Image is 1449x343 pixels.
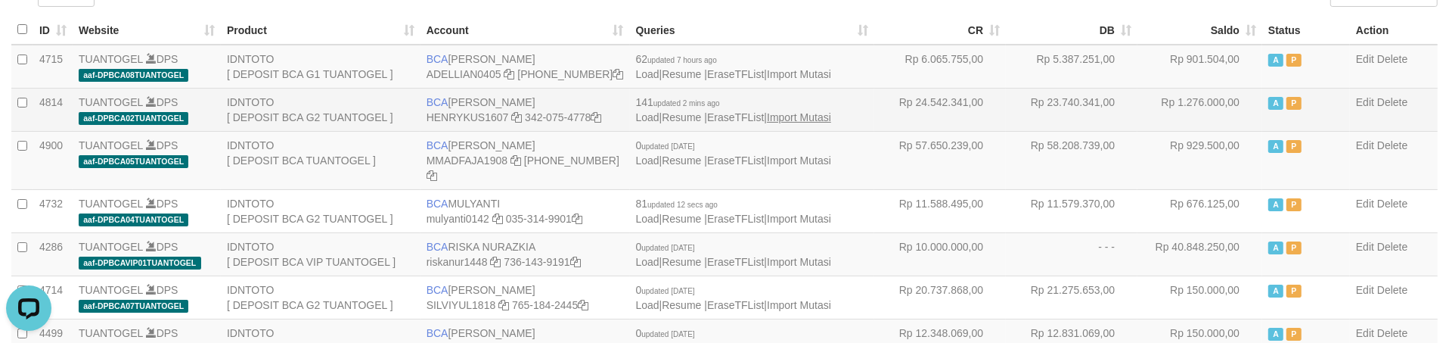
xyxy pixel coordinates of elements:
span: Active [1268,97,1283,110]
td: 4900 [33,131,73,189]
span: | | | [636,96,831,123]
a: EraseTFList [707,68,764,80]
span: Active [1268,285,1283,298]
a: Copy 4062282031 to clipboard [427,170,437,182]
a: Copy HENRYKUS1607 to clipboard [511,111,522,123]
td: Rp 901.504,00 [1137,45,1262,89]
span: | | | [636,284,831,311]
a: TUANTOGEL [79,327,143,339]
a: Resume [662,111,701,123]
a: Load [636,213,659,225]
span: Paused [1286,54,1302,67]
a: Resume [662,213,701,225]
a: Delete [1377,241,1407,253]
a: Delete [1377,53,1407,65]
span: 0 [636,284,695,296]
span: aaf-DPBCA08TUANTOGEL [79,69,188,82]
span: updated 7 hours ago [647,56,717,64]
a: Copy 0353149901 to clipboard [572,213,582,225]
th: Status [1262,15,1350,45]
span: 62 [636,53,717,65]
span: Active [1268,198,1283,211]
a: Copy MMADFAJA1908 to clipboard [510,154,521,167]
span: aaf-DPBCAVIP01TUANTOGEL [79,257,201,270]
td: Rp 20.737.868,00 [874,276,1006,319]
td: Rp 676.125,00 [1137,189,1262,232]
a: EraseTFList [707,111,764,123]
a: EraseTFList [707,299,764,311]
td: MULYANTI 035-314-9901 [420,189,630,232]
a: Delete [1377,139,1407,151]
a: TUANTOGEL [79,53,143,65]
th: Saldo: activate to sort column ascending [1137,15,1262,45]
td: Rp 58.208.739,00 [1006,131,1137,189]
td: Rp 24.542.341,00 [874,88,1006,131]
a: Import Mutasi [767,213,831,225]
td: 4814 [33,88,73,131]
td: Rp 11.579.370,00 [1006,189,1137,232]
td: Rp 6.065.755,00 [874,45,1006,89]
span: Active [1268,328,1283,341]
th: ID: activate to sort column ascending [33,15,73,45]
a: Copy riskanur1448 to clipboard [491,256,501,268]
a: TUANTOGEL [79,241,143,253]
span: updated [DATE] [641,142,694,151]
a: Edit [1356,327,1374,339]
a: Copy ADELLIAN0405 to clipboard [504,68,514,80]
td: 4714 [33,276,73,319]
td: Rp 21.275.653,00 [1006,276,1137,319]
th: Website: activate to sort column ascending [73,15,221,45]
span: BCA [427,241,448,253]
td: DPS [73,88,221,131]
a: Resume [662,256,701,268]
a: Copy 7361439191 to clipboard [570,256,581,268]
span: aaf-DPBCA02TUANTOGEL [79,112,188,125]
span: updated 12 secs ago [647,201,718,209]
td: [PERSON_NAME] 765-184-2445 [420,276,630,319]
th: Queries: activate to sort column ascending [630,15,875,45]
th: Product: activate to sort column ascending [221,15,420,45]
span: BCA [427,327,448,339]
a: ADELLIAN0405 [427,68,501,80]
a: Edit [1356,241,1374,253]
a: Import Mutasi [767,299,831,311]
span: 0 [636,241,695,253]
a: Delete [1377,96,1407,108]
a: Copy mulyanti0142 to clipboard [492,213,503,225]
th: DB: activate to sort column ascending [1006,15,1137,45]
a: Import Mutasi [767,256,831,268]
td: Rp 40.848.250,00 [1137,232,1262,276]
span: Active [1268,140,1283,153]
a: Copy SILVIYUL1818 to clipboard [498,299,509,311]
td: Rp 10.000.000,00 [874,232,1006,276]
td: [PERSON_NAME] [PHONE_NUMBER] [420,45,630,89]
a: Import Mutasi [767,111,831,123]
a: Delete [1377,198,1407,210]
td: Rp 929.500,00 [1137,131,1262,189]
td: Rp 57.650.239,00 [874,131,1006,189]
td: Rp 1.276.000,00 [1137,88,1262,131]
span: Paused [1286,242,1302,254]
button: Open LiveChat chat widget [6,6,51,51]
th: Action [1350,15,1438,45]
td: DPS [73,189,221,232]
span: 81 [636,198,718,210]
span: Active [1268,242,1283,254]
td: IDNTOTO [ DEPOSIT BCA G2 TUANTOGEL ] [221,276,420,319]
span: updated [DATE] [641,244,694,252]
a: Edit [1356,96,1374,108]
a: EraseTFList [707,256,764,268]
a: Copy 3420754778 to clipboard [591,111,601,123]
span: Paused [1286,140,1302,153]
span: | | | [636,53,831,80]
td: RISKA NURAZKIA 736-143-9191 [420,232,630,276]
a: Edit [1356,139,1374,151]
a: Copy 5655032115 to clipboard [613,68,623,80]
td: [PERSON_NAME] 342-075-4778 [420,88,630,131]
a: Load [636,68,659,80]
a: MMADFAJA1908 [427,154,507,167]
a: SILVIYUL1818 [427,299,496,311]
td: Rp 5.387.251,00 [1006,45,1137,89]
td: Rp 150.000,00 [1137,276,1262,319]
a: EraseTFList [707,154,764,167]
